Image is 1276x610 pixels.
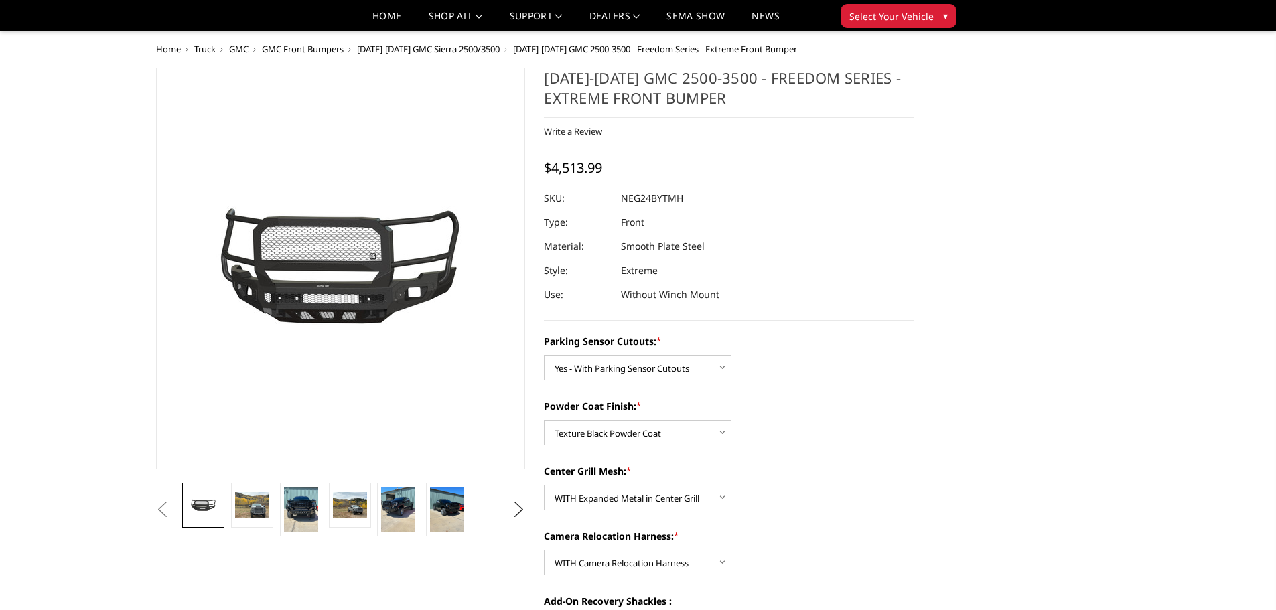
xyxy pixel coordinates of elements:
a: Support [510,11,563,31]
img: 2024-2025 GMC 2500-3500 - Freedom Series - Extreme Front Bumper [333,492,367,518]
a: Home [156,43,181,55]
span: $4,513.99 [544,159,602,177]
img: 2024-2025 GMC 2500-3500 - Freedom Series - Extreme Front Bumper [186,498,220,514]
dt: Use: [544,283,611,307]
label: Parking Sensor Cutouts: [544,334,914,348]
button: Next [508,500,528,520]
img: 2024-2025 GMC 2500-3500 - Freedom Series - Extreme Front Bumper [235,492,269,518]
dd: Without Winch Mount [621,283,719,307]
a: [DATE]-[DATE] GMC Sierra 2500/3500 [357,43,500,55]
label: Powder Coat Finish: [544,399,914,413]
a: Write a Review [544,125,602,137]
span: ▾ [943,9,948,23]
label: Add-On Recovery Shackles : [544,594,914,608]
a: News [752,11,779,31]
label: Center Grill Mesh: [544,464,914,478]
dt: Material: [544,234,611,258]
a: Home [372,11,401,31]
span: [DATE]-[DATE] GMC 2500-3500 - Freedom Series - Extreme Front Bumper [513,43,797,55]
a: SEMA Show [666,11,725,31]
dt: Style: [544,258,611,283]
a: Truck [194,43,216,55]
h1: [DATE]-[DATE] GMC 2500-3500 - Freedom Series - Extreme Front Bumper [544,68,914,118]
dd: Extreme [621,258,658,283]
a: GMC [229,43,249,55]
a: GMC Front Bumpers [262,43,344,55]
a: shop all [429,11,483,31]
dd: Front [621,210,644,234]
dd: NEG24BYTMH [621,186,683,210]
button: Previous [153,500,173,520]
dt: Type: [544,210,611,234]
a: Dealers [589,11,640,31]
span: Select Your Vehicle [849,9,934,23]
img: 2024-2025 GMC 2500-3500 - Freedom Series - Extreme Front Bumper [381,487,415,532]
dd: Smooth Plate Steel [621,234,705,258]
img: 2024-2025 GMC 2500-3500 - Freedom Series - Extreme Front Bumper [284,487,318,532]
iframe: Chat Widget [1209,546,1276,610]
label: Camera Relocation Harness: [544,529,914,543]
button: Select Your Vehicle [841,4,956,28]
a: 2024-2025 GMC 2500-3500 - Freedom Series - Extreme Front Bumper [156,68,526,469]
img: 2024-2025 GMC 2500-3500 - Freedom Series - Extreme Front Bumper [430,487,464,532]
dt: SKU: [544,186,611,210]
